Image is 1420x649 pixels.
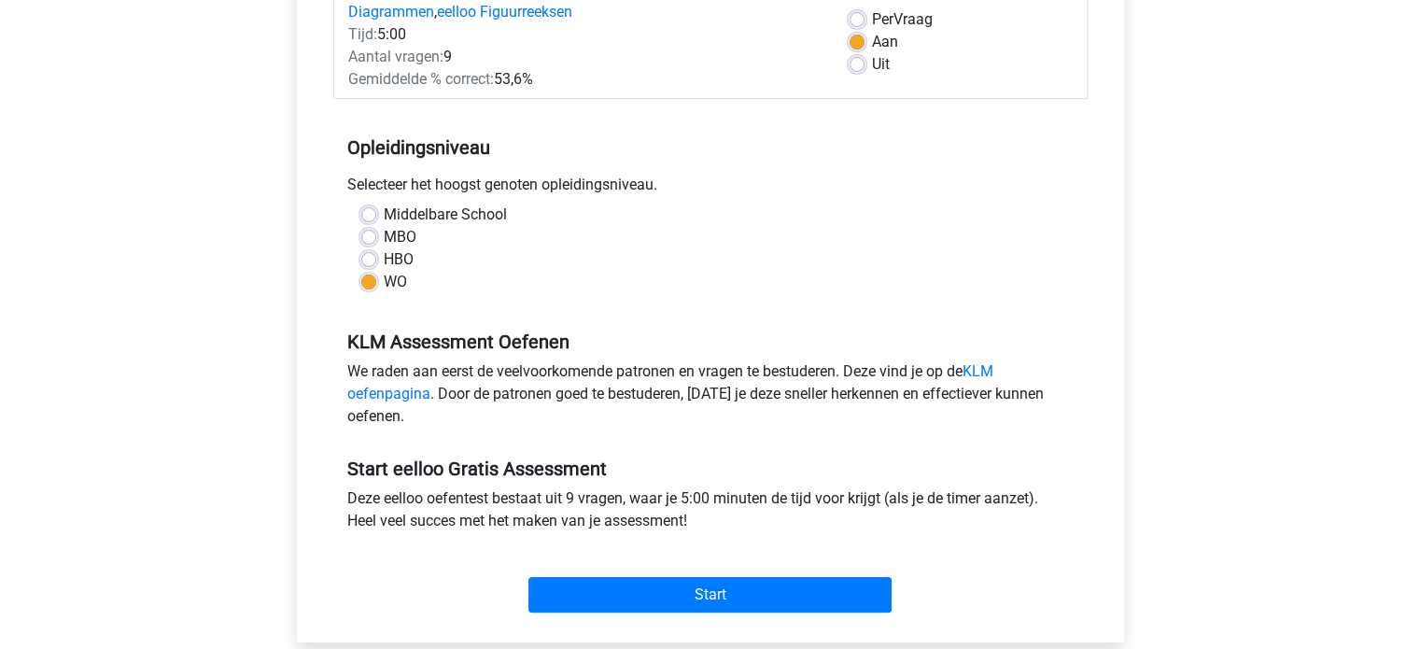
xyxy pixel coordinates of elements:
label: Middelbare School [384,204,507,226]
h5: Start eelloo Gratis Assessment [347,458,1074,480]
div: 53,6% [334,68,836,91]
span: Gemiddelde % correct: [348,70,494,88]
label: Aan [872,31,898,53]
div: 9 [334,46,836,68]
div: 5:00 [334,23,836,46]
input: Start [528,577,892,613]
span: Tijd: [348,25,377,43]
label: Vraag [872,8,933,31]
label: MBO [384,226,416,248]
div: Selecteer het hoogst genoten opleidingsniveau. [333,174,1088,204]
h5: KLM Assessment Oefenen [347,331,1074,353]
h5: Opleidingsniveau [347,129,1074,166]
a: eelloo Figuurreeksen [437,3,572,21]
div: We raden aan eerst de veelvoorkomende patronen en vragen te bestuderen. Deze vind je op de . Door... [333,360,1088,435]
span: Per [872,10,893,28]
label: WO [384,271,407,293]
label: Uit [872,53,890,76]
label: HBO [384,248,414,271]
span: Aantal vragen: [348,48,443,65]
div: Deze eelloo oefentest bestaat uit 9 vragen, waar je 5:00 minuten de tijd voor krijgt (als je de t... [333,487,1088,540]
